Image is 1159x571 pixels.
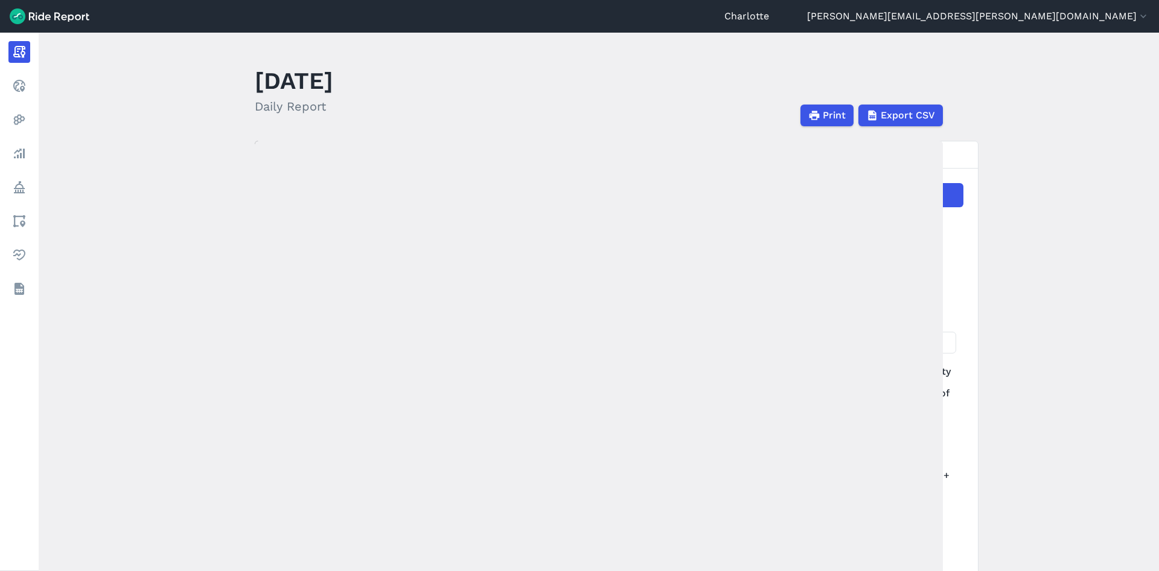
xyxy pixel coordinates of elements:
[8,176,30,198] a: Policy
[255,97,333,115] h2: Daily Report
[823,108,846,123] span: Print
[807,9,1149,24] button: [PERSON_NAME][EMAIL_ADDRESS][PERSON_NAME][DOMAIN_NAME]
[8,75,30,97] a: Realtime
[8,143,30,164] a: Analyze
[858,105,943,126] button: Export CSV
[724,9,769,24] a: Charlotte
[800,105,854,126] button: Print
[8,210,30,232] a: Areas
[10,8,89,24] img: Ride Report
[255,64,333,97] h1: [DATE]
[881,108,935,123] span: Export CSV
[8,41,30,63] a: Report
[8,244,30,266] a: Health
[8,278,30,300] a: Datasets
[8,109,30,131] a: Heatmaps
